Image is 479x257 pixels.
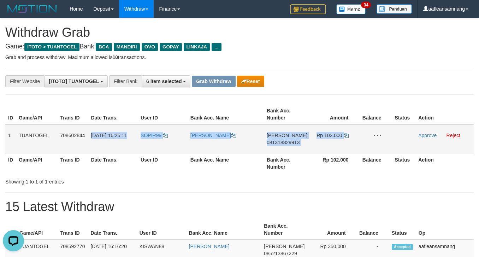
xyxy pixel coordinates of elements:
[237,76,264,87] button: Reset
[415,104,474,124] th: Action
[44,75,108,87] button: [ITOTO] TUANTOGEL
[184,43,210,51] span: LINKAJA
[60,133,85,138] span: 708602844
[392,104,415,124] th: Status
[5,153,16,173] th: ID
[16,104,57,124] th: Game/API
[5,220,17,240] th: ID
[141,133,168,138] a: SOPIR99
[5,25,474,40] h1: Withdraw Grab
[5,54,474,61] p: Grab and process withdraw. Maximum allowed is transactions.
[267,140,300,145] span: Copy 081318829913 to clipboard
[142,43,158,51] span: OVO
[16,124,57,153] td: TUANTOGEL
[416,220,474,240] th: Op
[17,220,57,240] th: Game/API
[264,104,310,124] th: Bank Acc. Number
[88,104,138,124] th: Date Trans.
[261,220,308,240] th: Bank Acc. Number
[88,153,138,173] th: Date Trans.
[186,220,261,240] th: Bank Acc. Name
[264,244,304,249] span: [PERSON_NAME]
[91,133,127,138] span: [DATE] 16:25:11
[267,133,307,138] span: [PERSON_NAME]
[290,4,326,14] img: Feedback.jpg
[138,153,188,173] th: User ID
[361,2,371,8] span: 34
[392,153,415,173] th: Status
[112,54,118,60] strong: 10
[359,104,392,124] th: Balance
[310,104,359,124] th: Amount
[189,244,230,249] a: [PERSON_NAME]
[359,124,392,153] td: - - -
[16,153,57,173] th: Game/API
[447,133,461,138] a: Reject
[109,75,142,87] div: Filter Bank
[3,3,24,24] button: Open LiveChat chat widget
[96,43,112,51] span: BCA
[356,220,389,240] th: Balance
[212,43,221,51] span: ...
[415,153,474,173] th: Action
[141,133,161,138] span: SOPIR99
[392,244,413,250] span: Accepted
[264,153,310,173] th: Bank Acc. Number
[138,104,188,124] th: User ID
[5,200,474,214] h1: 15 Latest Withdraw
[192,76,235,87] button: Grab Withdraw
[88,220,136,240] th: Date Trans.
[142,75,190,87] button: 6 item selected
[146,78,182,84] span: 6 item selected
[5,4,59,14] img: MOTION_logo.png
[57,104,88,124] th: Trans ID
[188,104,264,124] th: Bank Acc. Name
[264,251,297,256] span: Copy 085213867229 to clipboard
[336,4,366,14] img: Button%20Memo.svg
[389,220,416,240] th: Status
[190,133,236,138] a: [PERSON_NAME]
[5,43,474,50] h4: Game: Bank:
[114,43,140,51] span: MANDIRI
[5,175,194,185] div: Showing 1 to 1 of 1 entries
[5,124,16,153] td: 1
[49,78,99,84] span: [ITOTO] TUANTOGEL
[137,220,186,240] th: User ID
[57,153,88,173] th: Trans ID
[359,153,392,173] th: Balance
[188,153,264,173] th: Bank Acc. Name
[24,43,79,51] span: ITOTO > TUANTOGEL
[5,104,16,124] th: ID
[317,133,342,138] span: Rp 102.000
[5,75,44,87] div: Filter Website
[418,133,437,138] a: Approve
[310,153,359,173] th: Rp 102.000
[57,220,88,240] th: Trans ID
[344,133,349,138] a: Copy 102000 to clipboard
[160,43,182,51] span: GOPAY
[377,4,412,14] img: panduan.png
[308,220,356,240] th: Amount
